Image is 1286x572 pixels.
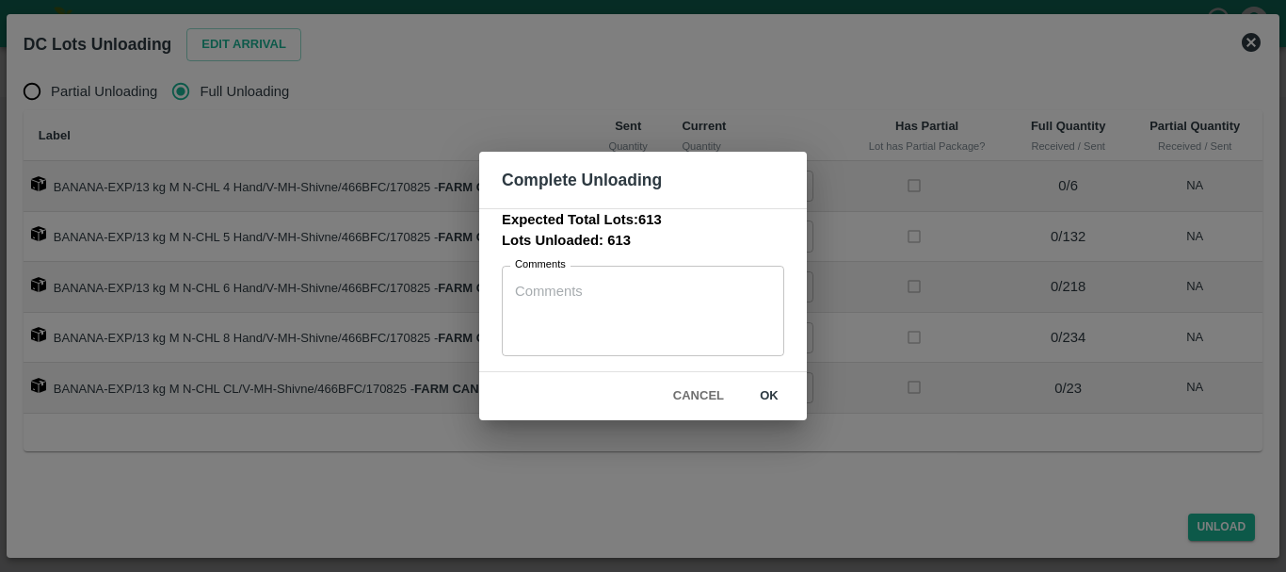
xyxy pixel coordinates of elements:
[502,233,631,248] b: Lots Unloaded: 613
[502,171,662,189] b: Complete Unloading
[739,380,799,413] button: ok
[502,212,662,227] b: Expected Total Lots: 613
[515,257,566,272] label: Comments
[666,380,731,413] button: Cancel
